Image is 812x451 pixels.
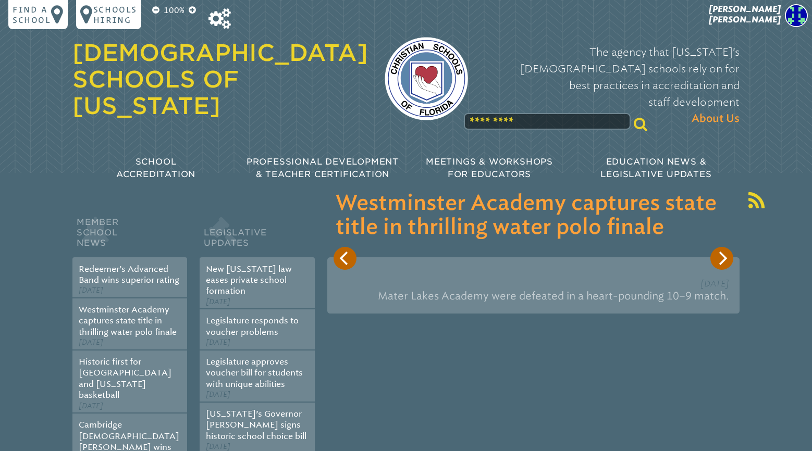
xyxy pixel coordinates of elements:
[709,4,781,24] span: [PERSON_NAME] [PERSON_NAME]
[700,279,729,289] span: [DATE]
[79,338,103,347] span: [DATE]
[385,37,468,120] img: csf-logo-web-colors.png
[162,4,187,17] p: 100%
[338,285,729,307] p: Mater Lakes Academy were defeated in a heart-pounding 10–9 match.
[692,110,740,127] span: About Us
[79,286,103,295] span: [DATE]
[785,4,808,27] img: 76ffd2a4fbb71011d9448bd30a0b3acf
[336,192,731,240] h3: Westminster Academy captures state title in thrilling water polo finale
[247,157,399,179] span: Professional Development & Teacher Certification
[334,247,356,270] button: Previous
[79,305,177,337] a: Westminster Academy captures state title in thrilling water polo finale
[206,409,306,441] a: [US_STATE]’s Governor [PERSON_NAME] signs historic school choice bill
[710,247,733,270] button: Next
[206,264,292,296] a: New [US_STATE] law eases private school formation
[116,157,195,179] span: School Accreditation
[206,390,230,399] span: [DATE]
[79,402,103,410] span: [DATE]
[206,316,299,336] a: Legislature responds to voucher problems
[79,264,179,285] a: Redeemer’s Advanced Band wins superior rating
[206,297,230,306] span: [DATE]
[426,157,553,179] span: Meetings & Workshops for Educators
[93,4,137,25] p: Schools Hiring
[200,215,314,257] h2: Legislative Updates
[72,215,187,257] h2: Member School News
[600,157,711,179] span: Education News & Legislative Updates
[79,357,171,400] a: Historic first for [GEOGRAPHIC_DATA] and [US_STATE] basketball
[13,4,51,25] p: Find a school
[485,44,740,127] p: The agency that [US_STATE]’s [DEMOGRAPHIC_DATA] schools rely on for best practices in accreditati...
[72,39,368,119] a: [DEMOGRAPHIC_DATA] Schools of [US_STATE]
[206,442,230,451] span: [DATE]
[206,338,230,347] span: [DATE]
[206,357,303,389] a: Legislature approves voucher bill for students with unique abilities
